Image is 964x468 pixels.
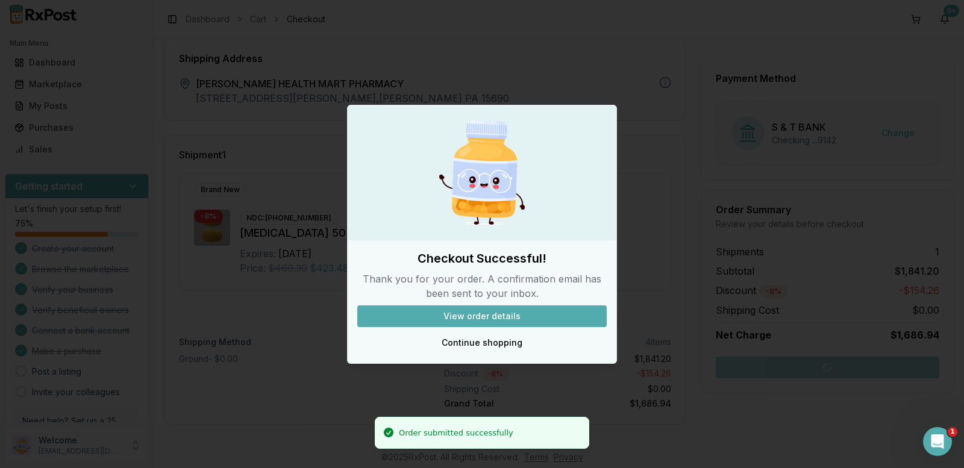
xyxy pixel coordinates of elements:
img: Happy Pill Bottle [424,115,540,231]
button: Continue shopping [357,332,607,354]
button: View order details [357,305,607,327]
p: Thank you for your order. A confirmation email has been sent to your inbox. [357,272,607,301]
iframe: Intercom live chat [923,427,952,456]
span: 1 [948,427,957,437]
h2: Checkout Successful! [357,250,607,267]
